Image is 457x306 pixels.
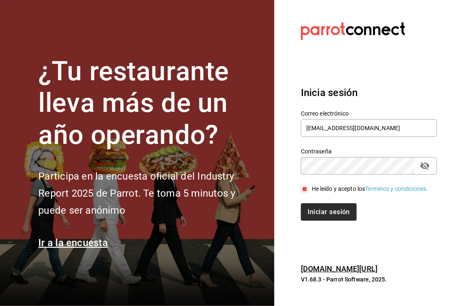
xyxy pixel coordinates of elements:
[301,275,437,284] p: V1.68.3 - Parrot Software, 2025.
[418,159,432,173] button: passwordField
[301,85,437,100] h3: Inicia sesión
[38,237,108,249] a: Ir a la encuesta
[301,264,378,273] a: [DOMAIN_NAME][URL]
[365,185,428,192] a: Términos y condiciones.
[301,119,437,137] input: Ingresa tu correo electrónico
[301,111,437,116] label: Correo electrónico
[301,203,357,221] button: Iniciar sesión
[38,56,263,151] h1: ¿Tu restaurante lleva más de un año operando?
[38,168,263,219] h2: Participa en la encuesta oficial del Industry Report 2025 de Parrot. Te toma 5 minutos y puede se...
[301,148,437,154] label: Contraseña
[312,185,428,193] div: He leído y acepto los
